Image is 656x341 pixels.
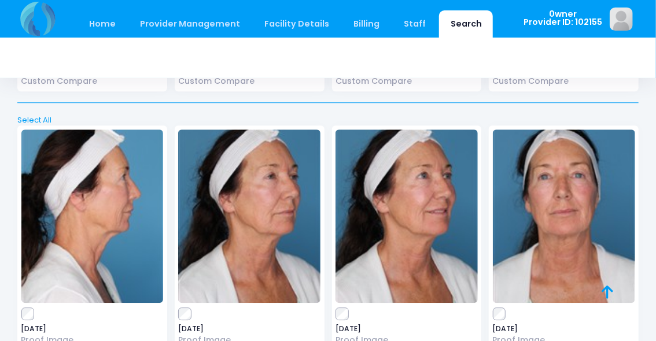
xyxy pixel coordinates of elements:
[21,129,164,303] img: image
[493,325,635,332] span: [DATE]
[336,75,478,87] a: Custom Compare
[493,129,635,303] img: image
[178,75,320,87] a: Custom Compare
[21,75,164,87] a: Custom Compare
[178,325,320,332] span: [DATE]
[524,10,602,27] span: 0wner Provider ID: 102155
[336,129,478,303] img: image
[342,10,391,38] a: Billing
[393,10,437,38] a: Staff
[253,10,341,38] a: Facility Details
[610,8,633,31] img: image
[178,129,320,303] img: image
[493,75,635,87] a: Custom Compare
[78,10,127,38] a: Home
[21,325,164,332] span: [DATE]
[128,10,251,38] a: Provider Management
[336,325,478,332] span: [DATE]
[495,10,537,38] a: Help
[439,10,493,38] a: Search
[14,114,643,126] a: Select All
